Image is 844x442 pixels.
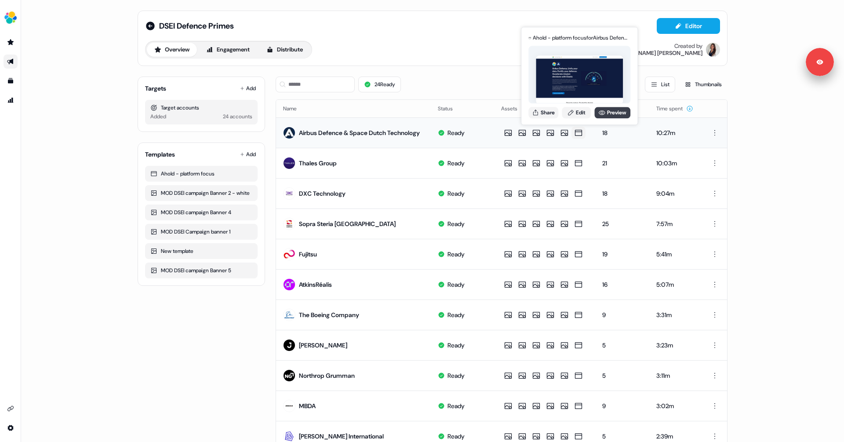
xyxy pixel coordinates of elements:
[4,402,18,416] a: Go to integrations
[447,402,465,410] div: Ready
[4,74,18,88] a: Go to templates
[150,208,252,217] div: MOD DSEI campaign Banner 4
[299,219,396,228] div: Sopra Steria [GEOGRAPHIC_DATA]
[150,103,252,112] div: Target accounts
[283,101,307,117] button: Name
[150,189,252,197] div: MOD DSEI campaign Banner 2 - white
[150,247,252,256] div: New template
[494,100,595,117] th: Assets
[299,371,355,380] div: Northrop Grumman
[238,82,258,95] button: Add
[145,84,166,93] div: Targets
[657,18,720,34] button: Editor
[159,21,234,31] span: DSEI Defence Primes
[4,421,18,435] a: Go to integrations
[602,280,642,289] div: 16
[150,169,252,178] div: Ahold - platform focus
[602,310,642,319] div: 9
[358,77,401,92] button: 24Ready
[447,219,465,228] div: Ready
[447,189,465,198] div: Ready
[602,189,642,198] div: 18
[238,148,258,161] button: Add
[656,432,695,441] div: 2:39m
[4,93,18,107] a: Go to attribution
[645,77,675,92] button: List
[438,101,463,117] button: Status
[4,35,18,49] a: Go to prospects
[602,432,642,441] div: 5
[656,310,695,319] div: 3:31m
[299,159,337,168] div: Thales Group
[150,112,166,121] div: Added
[447,432,465,441] div: Ready
[447,341,465,350] div: Ready
[602,341,642,350] div: 5
[223,112,252,121] div: 24 accounts
[150,266,252,275] div: MOD DSEI campaign Banner 5
[299,402,316,410] div: MBDA
[656,219,695,228] div: 7:57m
[299,432,384,441] div: [PERSON_NAME] International
[656,250,695,259] div: 5:41m
[447,250,465,259] div: Ready
[602,371,642,380] div: 5
[299,310,359,319] div: The Boeing Company
[528,107,558,118] button: Share
[147,43,197,57] button: Overview
[706,43,720,57] img: Kelly
[657,22,720,32] a: Editor
[447,128,465,137] div: Ready
[656,371,695,380] div: 3:11m
[679,77,728,92] button: Thumbnails
[447,371,465,380] div: Ready
[533,33,630,42] div: Ahold - platform focus for Airbus Defence & Space Dutch Technology (overridden)
[674,43,702,50] div: Created by
[602,128,642,137] div: 18
[447,280,465,289] div: Ready
[4,55,18,69] a: Go to outbound experience
[447,159,465,168] div: Ready
[299,250,317,259] div: Fujitsu
[656,159,695,168] div: 10:03m
[259,43,310,57] button: Distribute
[656,101,693,117] button: Time spent
[602,250,642,259] div: 19
[562,107,591,118] a: Edit
[199,43,257,57] button: Engagement
[602,219,642,228] div: 25
[656,280,695,289] div: 5:07m
[602,159,642,168] div: 21
[656,402,695,410] div: 3:02m
[299,341,347,350] div: [PERSON_NAME]
[447,310,465,319] div: Ready
[602,402,642,410] div: 9
[656,128,695,137] div: 10:27m
[656,189,695,198] div: 9:04m
[150,227,252,236] div: MOD DSEI Campaign banner 1
[536,55,623,104] img: asset preview
[594,107,630,118] a: Preview
[656,341,695,350] div: 3:23m
[145,150,175,159] div: Templates
[299,128,420,137] div: Airbus Defence & Space Dutch Technology
[299,280,332,289] div: AtkinsRéalis
[611,50,702,57] div: [PERSON_NAME] [PERSON_NAME]
[299,189,346,198] div: DXC Technology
